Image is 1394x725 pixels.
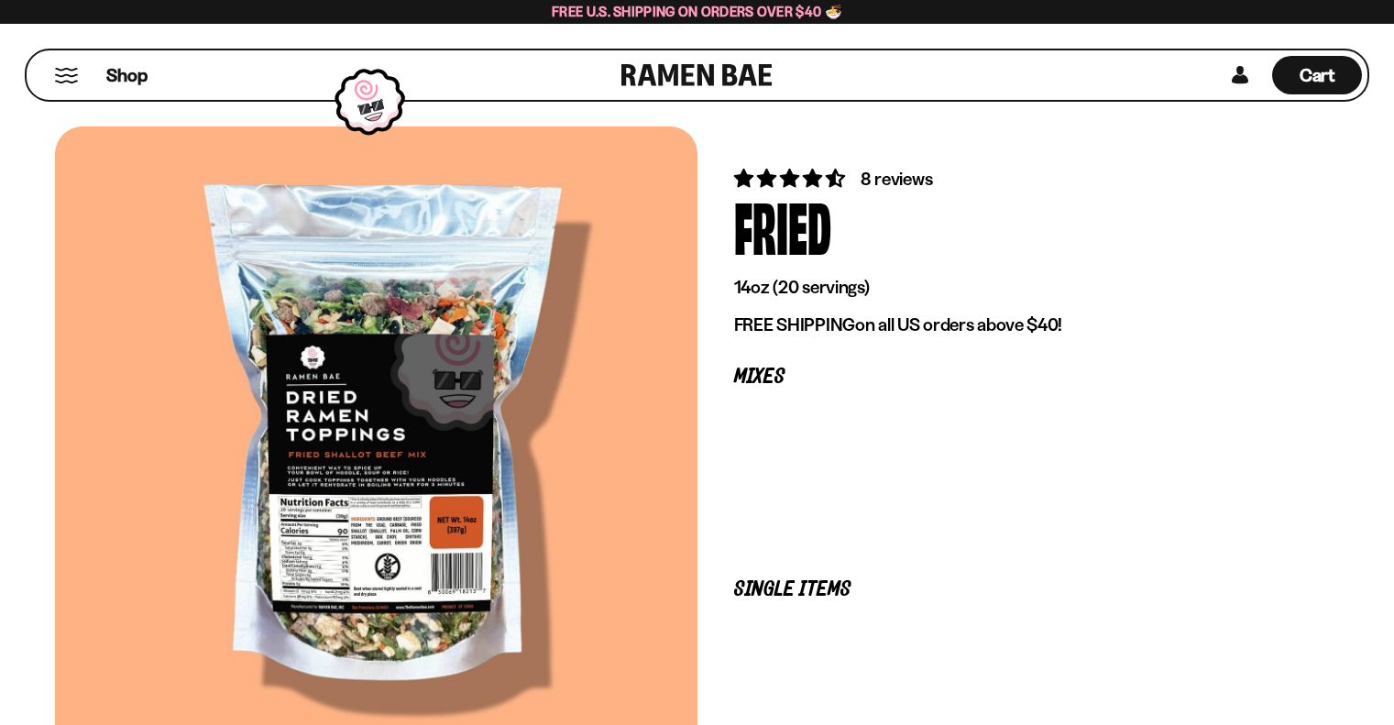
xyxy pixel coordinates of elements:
[734,581,1302,599] p: Single Items
[106,63,148,88] span: Shop
[734,313,1302,336] p: on all US orders above $40!
[1300,64,1335,86] span: Cart
[734,276,1302,299] p: 14oz (20 servings)
[734,313,855,335] strong: FREE SHIPPING
[1272,50,1362,100] a: Cart
[734,192,831,260] div: Fried
[861,168,932,190] span: 8 reviews
[552,3,842,20] span: Free U.S. Shipping on Orders over $40 🍜
[734,167,849,190] span: 4.62 stars
[54,68,79,83] button: Mobile Menu Trigger
[106,56,148,94] a: Shop
[734,368,1302,386] p: Mixes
